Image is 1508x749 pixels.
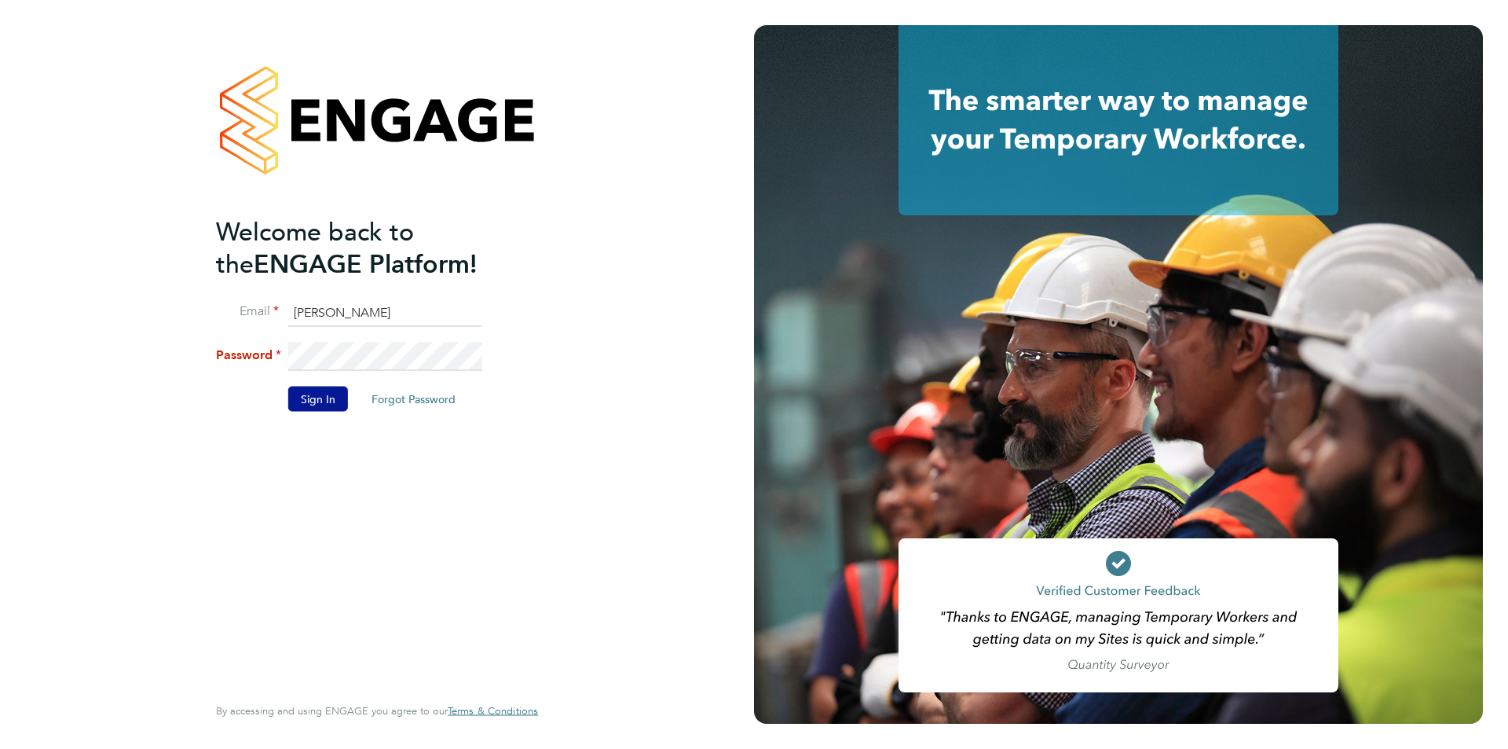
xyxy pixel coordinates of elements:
span: Welcome back to the [216,216,414,279]
label: Email [216,303,279,320]
input: Enter your work email... [288,299,482,327]
h2: ENGAGE Platform! [216,215,522,280]
label: Password [216,347,279,364]
button: Sign In [288,386,348,411]
a: Terms & Conditions [448,705,538,718]
button: Forgot Password [359,386,468,411]
span: Terms & Conditions [448,704,538,718]
span: By accessing and using ENGAGE you agree to our [216,704,538,718]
